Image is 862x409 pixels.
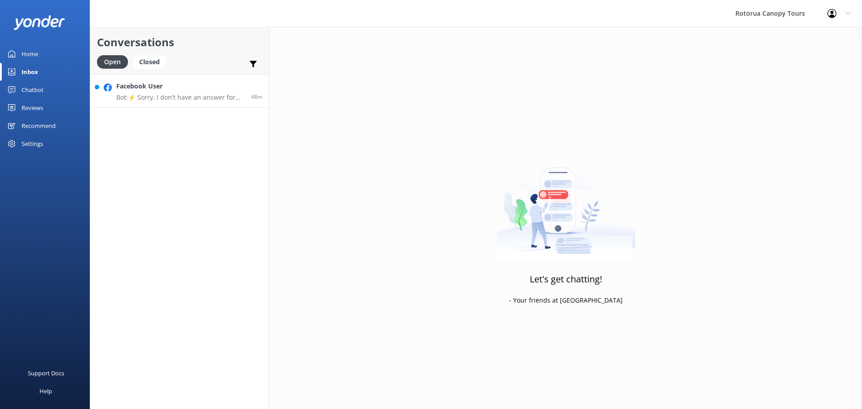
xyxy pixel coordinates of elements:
[22,45,38,63] div: Home
[530,272,602,286] h3: Let's get chatting!
[40,382,52,400] div: Help
[116,93,244,101] p: Bot: ⚡ Sorry, I don't have an answer for that. Could you please try and rephrase your question? A...
[116,81,244,91] h4: Facebook User
[497,149,635,261] img: artwork of a man stealing a conversation from at giant smartphone
[251,93,262,101] span: Aug 23 2025 01:03pm (UTC +12:00) Pacific/Auckland
[132,55,167,69] div: Closed
[97,55,128,69] div: Open
[97,34,262,51] h2: Conversations
[132,57,171,66] a: Closed
[22,63,38,81] div: Inbox
[22,99,43,117] div: Reviews
[509,295,623,305] p: - Your friends at [GEOGRAPHIC_DATA]
[22,135,43,153] div: Settings
[97,57,132,66] a: Open
[90,74,269,108] a: Facebook UserBot:⚡ Sorry, I don't have an answer for that. Could you please try and rephrase your...
[22,117,56,135] div: Recommend
[22,81,44,99] div: Chatbot
[13,15,65,30] img: yonder-white-logo.png
[28,364,64,382] div: Support Docs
